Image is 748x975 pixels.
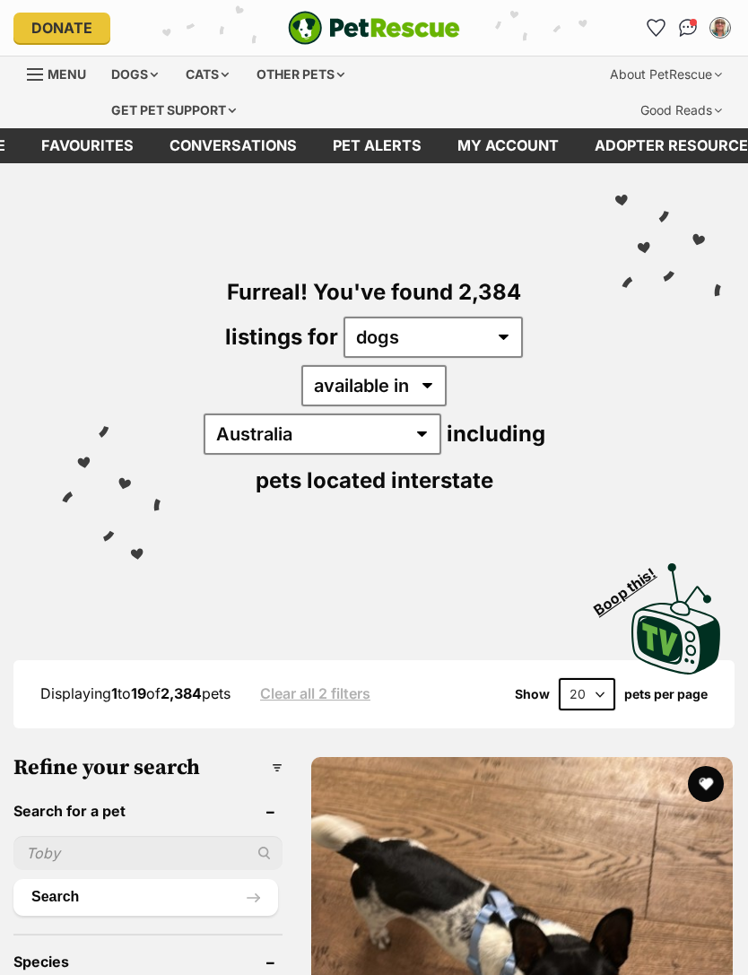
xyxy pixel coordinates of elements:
[40,684,230,702] span: Displaying to of pets
[260,685,370,701] a: Clear all 2 filters
[256,421,545,493] span: including pets located interstate
[173,57,241,92] div: Cats
[439,128,577,163] a: My account
[161,684,202,702] strong: 2,384
[679,19,698,37] img: chat-41dd97257d64d25036548639549fe6c8038ab92f7586957e7f3b1b290dea8141.svg
[13,755,283,780] h3: Refine your search
[597,57,735,92] div: About PetRescue
[13,13,110,43] a: Donate
[225,279,521,350] span: Furreal! You've found 2,384 listings for
[13,803,283,819] header: Search for a pet
[111,684,117,702] strong: 1
[244,57,357,92] div: Other pets
[688,766,724,802] button: favourite
[641,13,735,42] ul: Account quick links
[641,13,670,42] a: Favourites
[315,128,439,163] a: Pet alerts
[288,11,460,45] img: logo-e224e6f780fb5917bec1dbf3a21bbac754714ae5b6737aabdf751b685950b380.svg
[288,11,460,45] a: PetRescue
[624,687,708,701] label: pets per page
[13,836,283,870] input: Toby
[631,547,721,678] a: Boop this!
[674,13,702,42] a: Conversations
[99,57,170,92] div: Dogs
[706,13,735,42] button: My account
[711,19,729,37] img: Leonie McCormick profile pic
[48,66,86,82] span: Menu
[131,684,146,702] strong: 19
[13,953,283,970] header: Species
[99,92,248,128] div: Get pet support
[13,879,278,915] button: Search
[631,563,721,675] img: PetRescue TV logo
[27,57,99,89] a: Menu
[23,128,152,163] a: Favourites
[591,553,674,618] span: Boop this!
[515,687,550,701] span: Show
[152,128,315,163] a: conversations
[628,92,735,128] div: Good Reads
